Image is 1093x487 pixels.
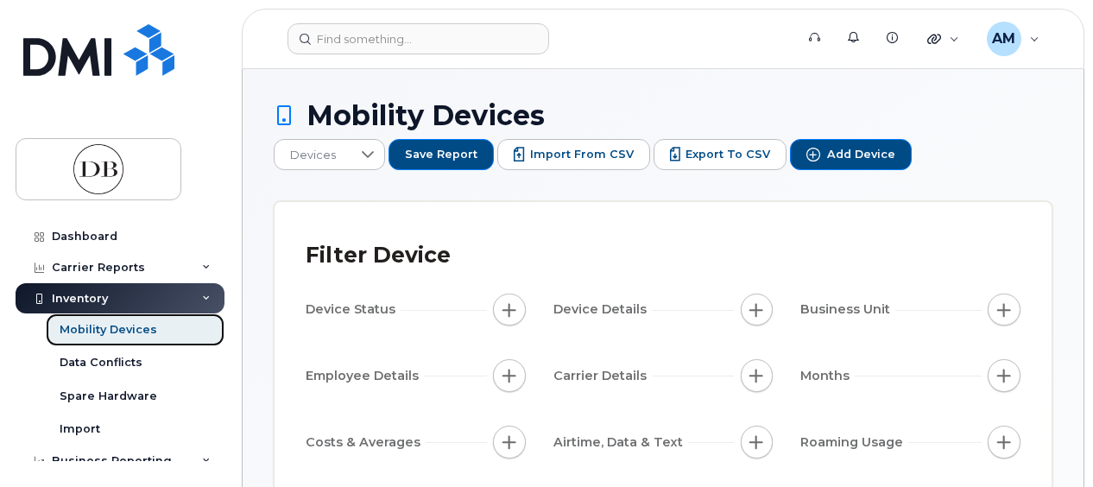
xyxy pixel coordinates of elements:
span: Device Status [306,300,401,319]
span: Devices [275,140,351,171]
div: Filter Device [306,233,451,278]
button: Add Device [790,139,912,170]
span: Employee Details [306,367,424,385]
span: Import from CSV [530,147,634,162]
span: Months [800,367,855,385]
span: Roaming Usage [800,433,908,452]
span: Airtime, Data & Text [553,433,688,452]
button: Import from CSV [497,139,650,170]
span: Costs & Averages [306,433,426,452]
span: Add Device [827,147,895,162]
span: Carrier Details [553,367,652,385]
span: Mobility Devices [306,100,545,130]
button: Save Report [389,139,494,170]
span: Business Unit [800,300,895,319]
span: Device Details [553,300,652,319]
button: Export to CSV [654,139,787,170]
span: Save Report [405,147,477,162]
span: Export to CSV [685,147,770,162]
